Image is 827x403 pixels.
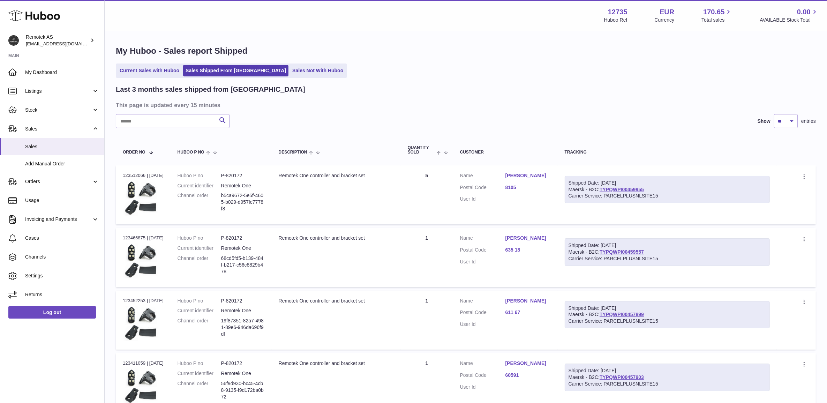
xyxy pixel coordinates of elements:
[221,380,265,400] dd: 56f9d930-bc45-4cb8-9135-f9d172ba0b72
[460,184,505,193] dt: Postal Code
[600,312,644,317] a: TYPQWPI00457899
[279,298,394,304] div: Remotek One controller and bracket set
[178,172,221,179] dt: Huboo P no
[178,235,221,241] dt: Huboo P no
[123,150,145,155] span: Order No
[569,305,766,312] div: Shipped Date: [DATE]
[178,307,221,314] dt: Current identifier
[25,235,99,241] span: Cases
[178,370,221,377] dt: Current identifier
[797,7,811,17] span: 0.00
[460,309,505,318] dt: Postal Code
[25,216,92,223] span: Invoicing and Payments
[123,181,158,216] img: 127351693993591.jpg
[565,364,770,391] div: Maersk - B2C:
[760,7,819,23] a: 0.00 AVAILABLE Stock Total
[26,34,89,47] div: Remotek AS
[569,367,766,374] div: Shipped Date: [DATE]
[408,145,435,155] span: Quantity Sold
[221,318,265,337] dd: 19f87351-82a7-4981-89e6-946da696f9df
[178,380,221,400] dt: Channel order
[116,45,816,57] h1: My Huboo - Sales report Shipped
[123,244,158,278] img: 127351693993591.jpg
[25,126,92,132] span: Sales
[460,235,505,243] dt: Name
[569,381,766,387] div: Carrier Service: PARCELPLUSNLSITE15
[505,184,551,191] a: 8105
[117,65,182,76] a: Current Sales with Huboo
[701,17,732,23] span: Total sales
[221,360,265,367] dd: P-820172
[760,17,819,23] span: AVAILABLE Stock Total
[701,7,732,23] a: 170.65 Total sales
[178,318,221,337] dt: Channel order
[505,247,551,253] a: 635 18
[569,180,766,186] div: Shipped Date: [DATE]
[221,235,265,241] dd: P-820172
[25,107,92,113] span: Stock
[221,298,265,304] dd: P-820172
[703,7,724,17] span: 170.65
[505,309,551,316] a: 611 67
[505,360,551,367] a: [PERSON_NAME]
[565,176,770,203] div: Maersk - B2C:
[801,118,816,125] span: entries
[178,192,221,212] dt: Channel order
[565,150,770,155] div: Tracking
[565,238,770,266] div: Maersk - B2C:
[460,360,505,368] dt: Name
[178,245,221,252] dt: Current identifier
[460,247,505,255] dt: Postal Code
[178,360,221,367] dt: Huboo P no
[460,196,505,202] dt: User Id
[600,374,644,380] a: TYPQWPI00457903
[178,182,221,189] dt: Current identifier
[460,150,551,155] div: Customer
[221,182,265,189] dd: Remotek One
[279,360,394,367] div: Remotek One controller and bracket set
[569,193,766,199] div: Carrier Service: PARCELPLUSNLSITE15
[460,172,505,181] dt: Name
[8,35,19,46] img: internalAdmin-12735@internal.huboo.com
[600,249,644,255] a: TYPQWPI00459557
[25,273,99,279] span: Settings
[460,384,505,390] dt: User Id
[123,172,164,179] div: 123512066 | [DATE]
[660,7,674,17] strong: EUR
[401,291,453,350] td: 1
[25,161,99,167] span: Add Manual Order
[569,242,766,249] div: Shipped Date: [DATE]
[221,307,265,314] dd: Remotek One
[569,255,766,262] div: Carrier Service: PARCELPLUSNLSITE15
[460,259,505,265] dt: User Id
[505,235,551,241] a: [PERSON_NAME]
[608,7,627,17] strong: 12735
[183,65,288,76] a: Sales Shipped From [GEOGRAPHIC_DATA]
[221,192,265,212] dd: b5ca9672-5e5f-4605-b029-d957fc7778f8
[221,245,265,252] dd: Remotek One
[116,101,814,109] h3: This page is updated every 15 minutes
[25,291,99,298] span: Returns
[460,298,505,306] dt: Name
[178,150,204,155] span: Huboo P no
[401,228,453,287] td: 1
[25,88,92,95] span: Listings
[505,372,551,379] a: 60591
[221,370,265,377] dd: Remotek One
[290,65,346,76] a: Sales Not With Huboo
[123,306,158,341] img: 127351693993591.jpg
[25,178,92,185] span: Orders
[123,360,164,366] div: 123411059 | [DATE]
[655,17,675,23] div: Currency
[401,165,453,224] td: 5
[178,298,221,304] dt: Huboo P no
[279,172,394,179] div: Remotek One controller and bracket set
[569,318,766,324] div: Carrier Service: PARCELPLUSNLSITE15
[604,17,627,23] div: Huboo Ref
[221,255,265,275] dd: 68cd5fd5-b139-484f-b217-c56c8829b478
[123,298,164,304] div: 123452253 | [DATE]
[116,85,305,94] h2: Last 3 months sales shipped from [GEOGRAPHIC_DATA]
[460,372,505,380] dt: Postal Code
[600,187,644,192] a: TYPQWPI00459955
[221,172,265,179] dd: P-820172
